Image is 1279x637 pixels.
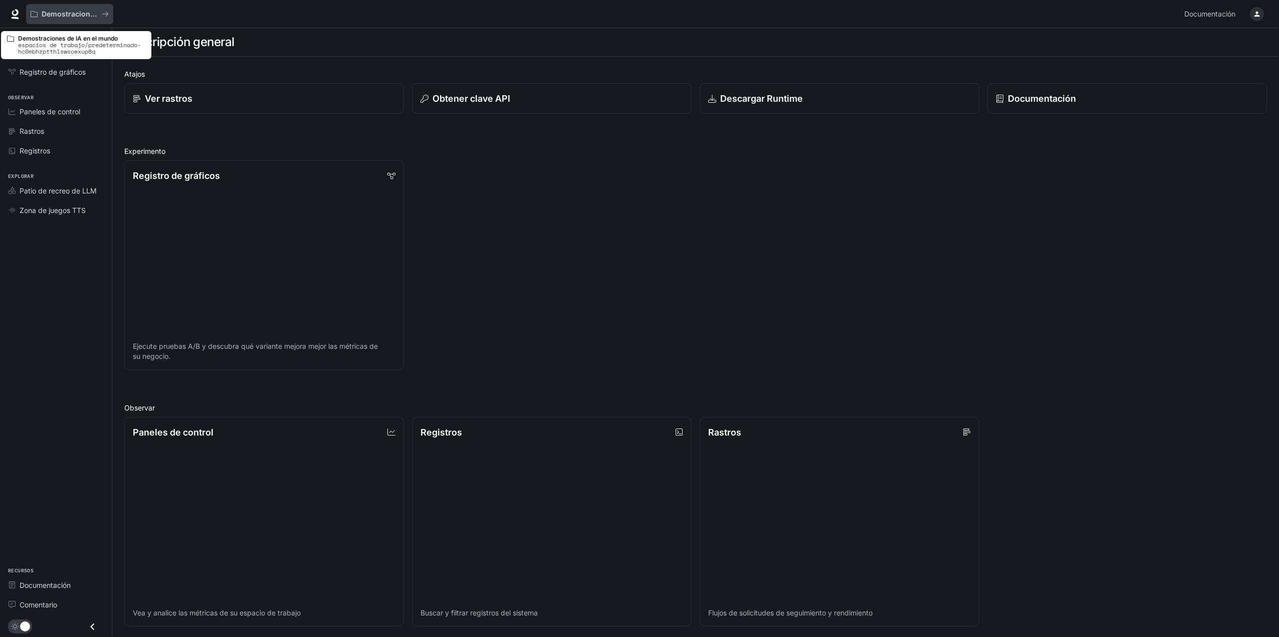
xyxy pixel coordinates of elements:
font: Demostraciones de IA en el mundo [18,35,118,42]
button: Todos los espacios de trabajo [26,4,113,24]
font: Comentario [20,600,57,609]
font: Buscar y filtrar registros del sistema [420,608,538,617]
font: Zona de juegos TTS [20,206,86,215]
font: Explorar [8,173,34,179]
a: Descargar Runtime [700,83,979,114]
font: Obtener clave API [433,93,510,104]
font: Paneles de control [133,427,214,438]
a: Patio de recreo de LLM [4,182,108,199]
font: Paneles de control [20,107,80,116]
font: Registros [20,146,50,155]
font: Flujos de solicitudes de seguimiento y rendimiento [708,608,873,617]
a: RegistrosBuscar y filtrar registros del sistema [412,417,692,627]
a: Documentación [987,83,1267,114]
font: Rastros [20,127,44,135]
a: Registro de gráficosEjecute pruebas A/B y descubra qué variante mejora mejor las métricas de su n... [124,160,404,370]
a: Documentación [1180,4,1243,24]
font: Experimento [124,147,165,155]
a: Rastros [4,122,108,140]
button: Cerrar cajón [81,616,104,637]
a: Ver rastros [124,83,404,114]
a: Documentación [4,576,108,594]
font: Atajos [124,70,145,78]
a: Paneles de controlVea y analice las métricas de su espacio de trabajo [124,417,404,627]
a: RastrosFlujos de solicitudes de seguimiento y rendimiento [700,417,979,627]
font: Observar [8,94,34,101]
font: Documentación [20,581,71,589]
font: Documentación [1184,10,1235,18]
font: Descripción general [124,35,235,49]
font: Patio de recreo de LLM [20,186,97,195]
font: Demostraciones de IA en el mundo [42,10,163,18]
font: Rastros [708,427,741,438]
font: Ver rastros [145,93,192,104]
font: Observar [124,403,155,412]
font: Recursos [8,567,34,574]
button: Obtener clave API [412,83,692,114]
span: Alternar modo oscuro [20,620,30,631]
font: Registros [420,427,462,438]
font: espacios de trabajo/predeterminado-hc0mbhzptthlswsoexup8q [18,41,141,56]
font: Descargar Runtime [720,93,803,104]
a: Zona de juegos TTS [4,201,108,219]
font: Vea y analice las métricas de su espacio de trabajo [133,608,301,617]
a: Registros [4,142,108,159]
a: Registro de gráficos [4,63,108,81]
font: Registro de gráficos [133,170,220,181]
a: Paneles de control [4,103,108,120]
a: Comentario [4,596,108,613]
font: Documentación [1008,93,1076,104]
font: Registro de gráficos [20,68,86,76]
font: Ejecute pruebas A/B y descubra qué variante mejora mejor las métricas de su negocio. [133,342,378,360]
